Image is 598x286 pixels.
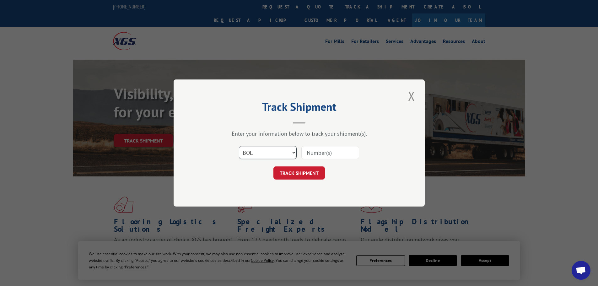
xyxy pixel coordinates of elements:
h2: Track Shipment [205,102,393,114]
div: Enter your information below to track your shipment(s). [205,130,393,137]
a: Open chat [572,261,590,280]
button: TRACK SHIPMENT [273,166,325,180]
button: Close modal [406,87,417,105]
input: Number(s) [301,146,359,159]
